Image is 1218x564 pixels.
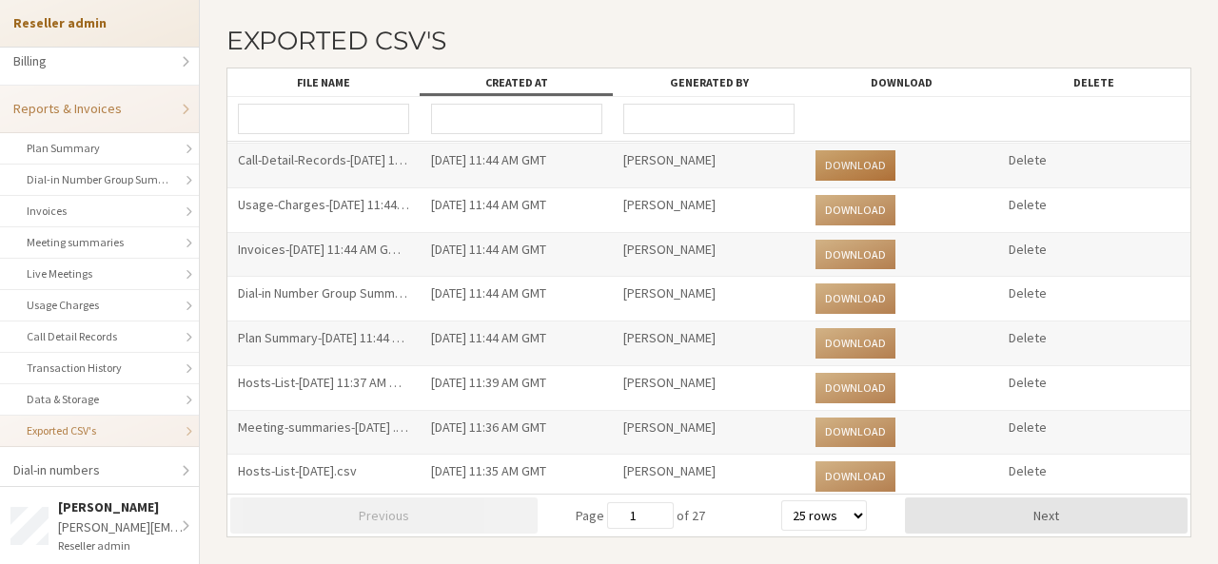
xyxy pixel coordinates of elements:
[692,507,705,524] span: 27
[230,497,538,534] button: Previous
[58,517,189,537] div: [PERSON_NAME][EMAIL_ADDRESS][DOMAIN_NAME]
[227,455,420,498] div: Hosts-List-[DATE].csv
[420,188,612,232] div: [DATE] 11:44 AM GMT
[815,150,894,181] a: Download
[420,144,612,187] div: [DATE] 11:44 AM GMT
[1009,328,1047,348] button: Delete
[613,321,805,365] div: [PERSON_NAME]
[58,497,189,517] div: [PERSON_NAME]
[227,277,420,321] div: Dial-in Number Group Summary-[DATE] 11:44 AM GMT.csv
[613,455,805,498] div: [PERSON_NAME]
[815,328,894,359] a: Download
[613,366,805,410] div: [PERSON_NAME]
[227,366,420,410] div: Hosts-List-[DATE] 11:37 AM GMT.csv
[227,144,420,187] div: Call-Detail-Records-[DATE] 11:44 AM GMT.csv
[815,373,894,403] a: Download
[420,321,612,365] div: [DATE] 11:44 AM GMT
[420,411,612,455] div: [DATE] 11:36 AM GMT
[815,283,894,314] a: Download
[1009,373,1047,393] button: Delete
[227,321,420,365] div: Plan Summary-[DATE] 11:44 AM GMT.csv
[1009,195,1047,215] button: Delete
[613,277,805,321] div: [PERSON_NAME]
[905,497,1188,534] button: Next
[420,366,612,410] div: [DATE] 11:39 AM GMT
[1009,283,1047,303] button: Delete
[613,144,805,187] div: [PERSON_NAME]
[420,277,612,321] div: [DATE] 11:44 AM GMT
[623,75,795,89] div: Generated By
[607,502,674,529] input: jump to page
[815,461,894,492] a: Download
[431,75,602,89] div: Created At
[1009,75,1180,89] div: Delete
[1009,240,1047,260] button: Delete
[781,500,867,531] select: rows per page
[227,233,420,277] div: Invoices-[DATE] 11:44 AM GMT.csv
[1009,150,1047,170] button: Delete
[238,75,409,89] div: File Name
[420,455,612,498] div: [DATE] 11:35 AM GMT
[227,411,420,455] div: Meeting-summaries-[DATE] .csv
[226,27,1191,54] h2: Exported CSV's
[13,14,107,31] strong: Reseller admin
[576,502,705,529] span: Page of
[613,411,805,455] div: [PERSON_NAME]
[815,75,987,89] div: Download
[815,418,894,448] a: Download
[227,188,420,232] div: Usage-Charges-[DATE] 11:44 AM GMT.csv
[815,240,894,270] a: Download
[1009,418,1047,438] button: Delete
[1009,461,1047,481] button: Delete
[420,233,612,277] div: [DATE] 11:44 AM GMT
[815,195,894,225] a: Download
[613,188,805,232] div: [PERSON_NAME]
[58,537,189,554] div: Reseller admin
[613,233,805,277] div: [PERSON_NAME]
